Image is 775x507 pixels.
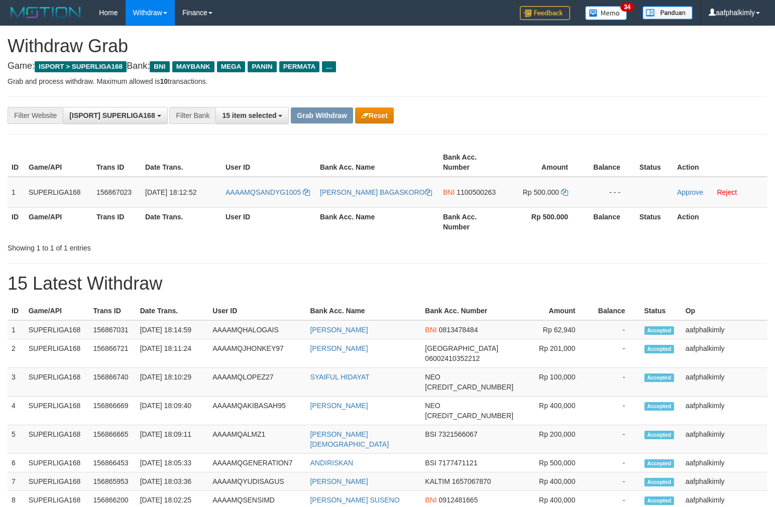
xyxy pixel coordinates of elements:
h1: Withdraw Grab [8,36,767,56]
th: User ID [208,302,306,320]
td: SUPERLIGA168 [25,368,89,397]
th: Status [635,207,673,236]
td: Rp 400,000 [517,472,590,491]
div: Showing 1 to 1 of 1 entries [8,239,315,253]
span: [DATE] 18:12:52 [145,188,196,196]
h4: Game: Bank: [8,61,767,71]
td: 156865953 [89,472,136,491]
th: Date Trans. [141,207,222,236]
button: [ISPORT] SUPERLIGA168 [63,107,167,124]
th: ID [8,302,25,320]
td: 156866665 [89,425,136,454]
td: aafphalkimly [682,425,767,454]
td: [DATE] 18:09:40 [136,397,209,425]
span: [GEOGRAPHIC_DATA] [425,344,498,352]
th: Trans ID [92,148,141,177]
td: 156866721 [89,339,136,368]
span: Accepted [644,459,675,468]
img: panduan.png [642,6,693,20]
td: - [590,368,640,397]
div: Filter Website [8,107,63,124]
th: User ID [222,148,316,177]
td: 4 [8,397,25,425]
span: Accepted [644,326,675,335]
span: AAAAMQSANDYG1005 [226,188,301,196]
a: Copy 500000 to clipboard [561,188,568,196]
td: - [590,454,640,472]
th: Date Trans. [136,302,209,320]
th: Bank Acc. Number [439,207,505,236]
th: Game/API [25,302,89,320]
span: Copy 5859459223534313 to clipboard [425,383,513,391]
span: Copy 1100500263 to clipboard [457,188,496,196]
td: 156866740 [89,368,136,397]
span: ISPORT > SUPERLIGA168 [35,61,127,72]
td: SUPERLIGA168 [25,454,89,472]
td: SUPERLIGA168 [25,320,89,339]
td: [DATE] 18:05:33 [136,454,209,472]
span: 34 [620,3,634,12]
td: aafphalkimly [682,397,767,425]
span: Accepted [644,431,675,439]
span: BNI [425,496,436,504]
span: BSI [425,459,436,467]
span: Copy 1657067870 to clipboard [452,477,491,485]
img: Feedback.jpg [520,6,570,20]
a: [PERSON_NAME][DEMOGRAPHIC_DATA] [310,430,389,448]
th: Balance [583,148,635,177]
a: [PERSON_NAME] [310,477,368,485]
td: SUPERLIGA168 [25,472,89,491]
span: [ISPORT] SUPERLIGA168 [69,111,155,119]
td: aafphalkimly [682,368,767,397]
span: Accepted [644,496,675,505]
td: - [590,425,640,454]
span: PANIN [248,61,276,72]
td: Rp 500,000 [517,454,590,472]
td: - [590,339,640,368]
td: Rp 400,000 [517,397,590,425]
th: Date Trans. [141,148,222,177]
td: AAAAMQJHONKEY97 [208,339,306,368]
td: SUPERLIGA168 [25,425,89,454]
span: 15 item selected [222,111,276,119]
th: Game/API [25,207,92,236]
td: [DATE] 18:10:29 [136,368,209,397]
td: Rp 100,000 [517,368,590,397]
th: Status [635,148,673,177]
th: User ID [222,207,316,236]
a: SYAIFUL HIDAYAT [310,373,369,381]
span: BNI [150,61,169,72]
td: [DATE] 18:11:24 [136,339,209,368]
th: Amount [505,148,583,177]
th: Bank Acc. Number [439,148,505,177]
td: aafphalkimly [682,339,767,368]
td: 6 [8,454,25,472]
td: AAAAMQALMZ1 [208,425,306,454]
td: aafphalkimly [682,472,767,491]
td: 156867031 [89,320,136,339]
span: ... [322,61,336,72]
span: Accepted [644,478,675,486]
span: NEO [425,402,440,410]
a: ANDIRISKAN [310,459,353,467]
span: PERMATA [279,61,320,72]
th: ID [8,148,25,177]
img: Button%20Memo.svg [585,6,627,20]
p: Grab and process withdraw. Maximum allowed is transactions. [8,76,767,86]
td: aafphalkimly [682,320,767,339]
a: [PERSON_NAME] [310,344,368,352]
h1: 15 Latest Withdraw [8,274,767,294]
td: SUPERLIGA168 [25,397,89,425]
td: AAAAMQAKIBASAH95 [208,397,306,425]
span: BNI [425,326,436,334]
td: 1 [8,177,25,208]
th: Trans ID [89,302,136,320]
button: Reset [355,107,394,123]
td: AAAAMQLOPEZ27 [208,368,306,397]
div: Filter Bank [169,107,215,124]
td: - [590,472,640,491]
span: KALTIM [425,477,450,485]
a: [PERSON_NAME] [310,402,368,410]
th: Action [673,207,767,236]
a: Reject [717,188,737,196]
